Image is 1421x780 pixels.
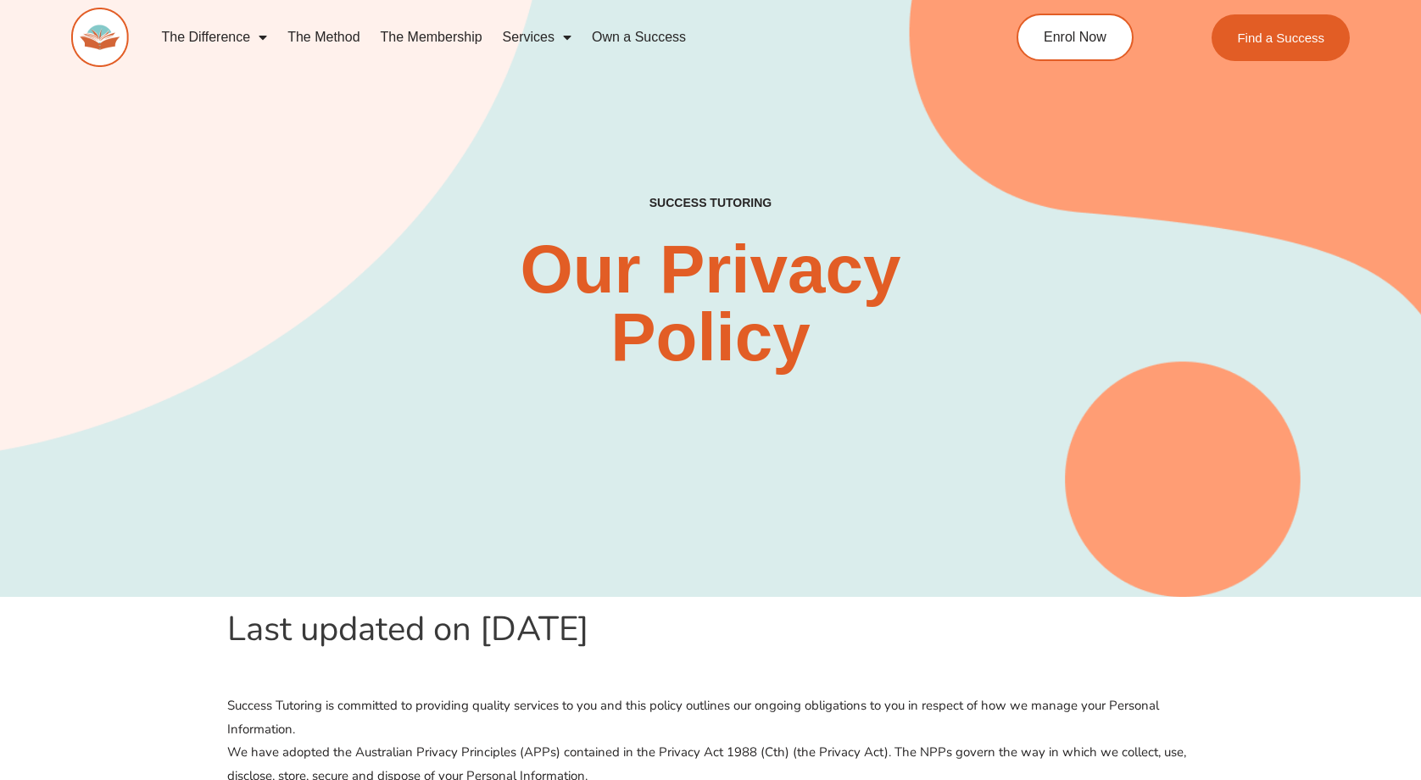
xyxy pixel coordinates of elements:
span: Find a Success [1238,31,1325,44]
span: Enrol Now [1044,31,1106,44]
a: Find a Success [1212,14,1351,61]
h1: Last updated on [DATE] [227,605,1194,653]
a: The Membership [371,18,493,57]
a: Own a Success [582,18,696,57]
h2: Our Privacy Policy [421,236,1000,371]
h4: SUCCESS TUTORING​ [521,196,900,210]
a: Services [493,18,582,57]
nav: Menu [151,18,943,57]
a: The Difference [151,18,277,57]
a: The Method [277,18,370,57]
a: Enrol Now [1017,14,1134,61]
